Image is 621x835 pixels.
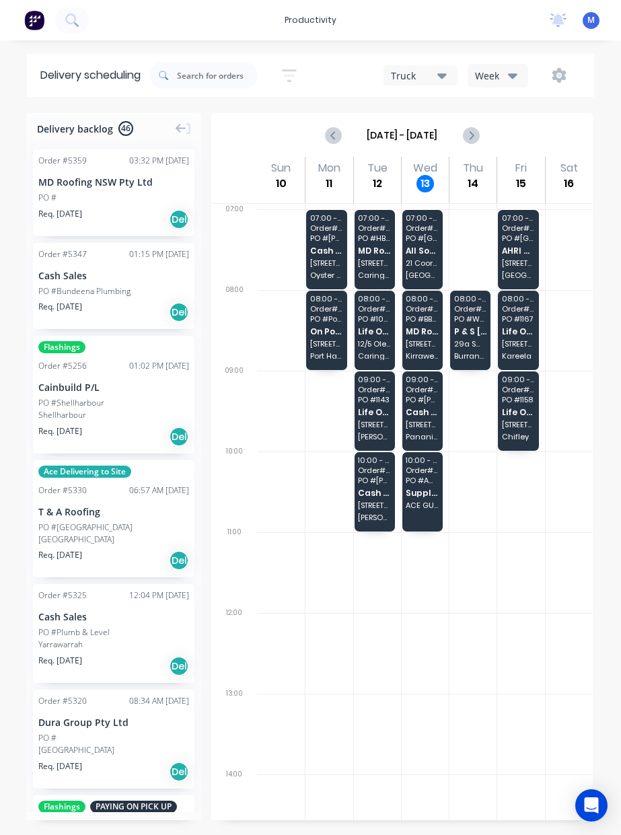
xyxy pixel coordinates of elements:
span: [STREET_ADDRESS] [502,340,535,348]
div: 01:02 PM [DATE] [129,360,189,372]
div: PO #[GEOGRAPHIC_DATA] [38,521,133,534]
div: Cash Sales [38,268,189,283]
span: [STREET_ADDRESS] [358,501,391,509]
div: 09:00 [211,364,257,445]
div: Shellharbour [38,409,189,421]
span: 10:00 - 11:00 [406,456,439,464]
span: PO # [GEOGRAPHIC_DATA] [406,234,439,242]
button: Truck [383,65,458,85]
div: PO # [38,732,57,744]
div: PO #Plumb & Level [38,626,110,639]
div: 13 [416,175,434,192]
span: Req. [DATE] [38,208,82,220]
span: Flashings [38,801,85,813]
div: Yarrawarrah [38,639,189,651]
span: [STREET_ADDRESS] [310,340,343,348]
span: Order # 5087 [502,386,535,394]
span: On Point Building Pty Ltd [310,327,343,336]
span: 09:00 - 10:00 [406,375,439,384]
span: Order # 5310 [358,466,391,474]
span: 29a Smarts Cres [454,340,487,348]
span: Order # 5261 [310,224,343,232]
span: Req. [DATE] [38,301,82,313]
div: 15 [513,175,530,192]
div: [GEOGRAPHIC_DATA] [38,534,189,546]
div: Mon [318,161,340,175]
span: [PERSON_NAME] [358,513,391,521]
div: 07:00 [211,203,257,283]
span: PO # ACE PICK UPS [DATE] [406,476,439,484]
span: Life Outdoors Pty Ltd [502,408,535,416]
span: Order # 5306 [454,305,487,313]
span: [GEOGRAPHIC_DATA] [502,271,535,279]
span: M [587,14,595,26]
div: Delivery scheduling [27,54,150,97]
div: Open Intercom Messenger [575,789,608,822]
span: [STREET_ADDRESS] [502,259,535,267]
span: Kareela [502,352,535,360]
span: Port Hacking [310,352,343,360]
span: [GEOGRAPHIC_DATA] [406,271,439,279]
div: Dura Group Pty Ltd [38,715,189,729]
span: Order # 5202 [502,305,535,313]
div: 06:57 AM [DATE] [129,484,189,497]
div: 11:00 [211,525,257,606]
span: PO # [PERSON_NAME] [406,396,439,404]
div: 11 [320,175,338,192]
div: 12:00 [211,606,257,687]
span: Burraneer [454,352,487,360]
span: Order # 5279 [358,224,391,232]
div: Del [169,762,189,782]
div: 03:32 PM [DATE] [129,155,189,167]
div: 10:00 [211,445,257,525]
span: Order # 2156 [406,466,439,474]
span: Order # 5298 [310,305,343,313]
span: 08:00 - 09:00 [358,295,391,303]
span: PO # Woolooware [454,315,487,323]
span: AHRI Services [502,246,535,255]
span: 08:00 - 09:00 [454,295,487,303]
span: [STREET_ADDRESS] [358,421,391,429]
span: Order # 4729 [358,305,391,313]
span: Life Outdoors Pty Ltd [358,408,391,416]
span: Flashings [38,341,85,353]
span: PO # BB463 [406,315,439,323]
div: Order # 5359 [38,155,87,167]
span: Order # 5084 [358,386,391,394]
div: Sun [271,161,291,175]
div: 10 [272,175,290,192]
div: Wed [413,161,437,175]
span: Delivery backlog [37,122,113,136]
span: Caringbah [358,352,391,360]
span: Req. [DATE] [38,760,82,772]
span: [STREET_ADDRESS][PERSON_NAME] [502,421,535,429]
span: Order # 5326 [406,386,439,394]
span: Req. [DATE] [38,655,82,667]
span: PAYING ON PICK UP [90,801,177,813]
div: Thu [463,161,483,175]
span: 07:00 - 08:00 [406,214,439,222]
div: Del [169,427,189,447]
span: PO # 1167 [502,315,535,323]
span: All Sodablast Services Pty Ltd [406,246,439,255]
div: Order # 5330 [38,484,87,497]
img: Factory [24,10,44,30]
button: Week [468,64,528,87]
div: 13:00 [211,687,257,768]
div: productivity [278,10,343,30]
div: Del [169,209,189,229]
span: Oyster Bay [310,271,343,279]
span: 10:00 - 11:00 [358,456,391,464]
div: [GEOGRAPHIC_DATA] [38,744,189,756]
div: Week [475,69,514,83]
div: PO #Bundeena Plumbing [38,285,131,297]
span: PO # Port Hacking [310,315,343,323]
div: 14 [464,175,482,192]
div: Tue [367,161,388,175]
div: Cash Sales [38,610,189,624]
span: Supplier Pick Ups [406,488,439,497]
div: Truck [391,69,441,83]
div: PO # [38,192,57,204]
div: Cainbuild P/L [38,380,189,394]
span: Kirrawee [406,352,439,360]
